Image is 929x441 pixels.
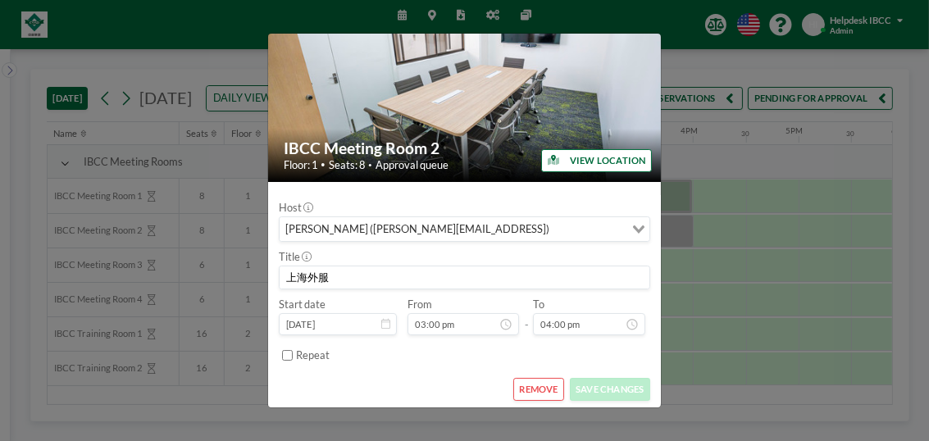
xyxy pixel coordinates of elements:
[533,298,544,311] label: To
[553,220,622,238] input: Search for option
[284,158,317,171] span: Floor: 1
[525,302,528,330] span: -
[279,298,326,311] label: Start date
[279,201,312,214] label: Host
[280,266,649,289] input: (No title)
[376,158,449,171] span: Approval queue
[408,298,432,311] label: From
[283,220,552,238] span: [PERSON_NAME] ([PERSON_NAME][EMAIL_ADDRESS])
[513,378,564,401] button: REMOVE
[284,139,646,158] h2: IBCC Meeting Room 2
[280,217,649,241] div: Search for option
[296,348,330,361] label: Repeat
[279,250,311,263] label: Title
[368,161,372,169] span: •
[329,158,365,171] span: Seats: 8
[321,160,326,170] span: •
[541,149,652,172] button: VIEW LOCATION
[570,378,651,401] button: SAVE CHANGES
